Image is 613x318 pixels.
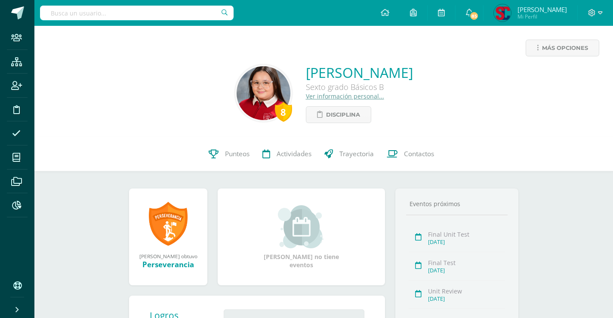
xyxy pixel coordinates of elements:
[278,205,325,248] img: event_small.png
[318,137,380,171] a: Trayectoria
[138,253,199,259] div: [PERSON_NAME] obtuvo
[542,40,588,56] span: Más opciones
[469,11,479,21] span: 85
[259,205,345,269] div: [PERSON_NAME] no tiene eventos
[275,102,292,122] div: 8
[518,13,567,20] span: Mi Perfil
[494,4,511,22] img: 26b5407555be4a9decb46f7f69f839ae.png
[326,107,360,123] span: Disciplina
[306,63,413,82] a: [PERSON_NAME]
[277,149,311,158] span: Actividades
[306,82,413,92] div: Sexto grado Básicos B
[138,259,199,269] div: Perseverancia
[306,92,384,100] a: Ver información personal...
[40,6,234,20] input: Busca un usuario...
[237,66,290,120] img: 47733551b4b3286b2050cf346be678f4.png
[428,230,505,238] div: Final Unit Test
[428,267,505,274] div: [DATE]
[202,137,256,171] a: Punteos
[526,40,599,56] a: Más opciones
[406,200,508,208] div: Eventos próximos
[306,106,371,123] a: Disciplina
[380,137,440,171] a: Contactos
[256,137,318,171] a: Actividades
[428,295,505,303] div: [DATE]
[428,287,505,295] div: Unit Review
[518,5,567,14] span: [PERSON_NAME]
[339,149,374,158] span: Trayectoria
[428,259,505,267] div: Final Test
[225,149,250,158] span: Punteos
[428,238,505,246] div: [DATE]
[404,149,434,158] span: Contactos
